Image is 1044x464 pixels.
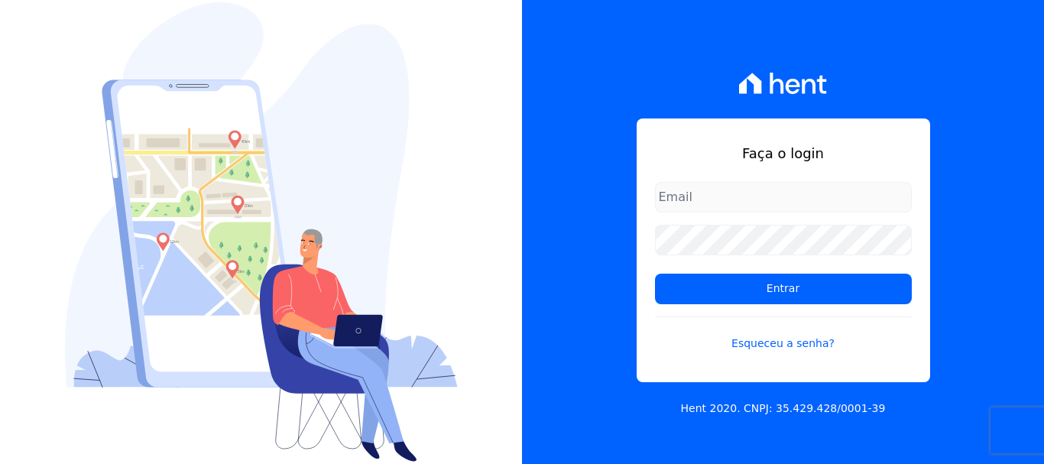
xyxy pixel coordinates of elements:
[681,401,886,417] p: Hent 2020. CNPJ: 35.429.428/0001-39
[655,274,912,304] input: Entrar
[65,2,458,462] img: Login
[655,143,912,164] h1: Faça o login
[655,316,912,352] a: Esqueceu a senha?
[655,182,912,213] input: Email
